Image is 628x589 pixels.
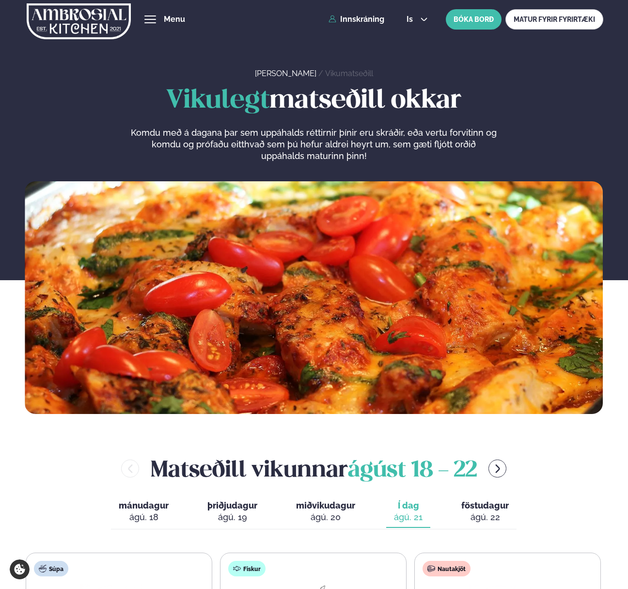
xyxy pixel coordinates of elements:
[200,496,265,528] button: þriðjudagur ágú. 19
[399,16,435,23] button: is
[207,500,257,510] span: þriðjudagur
[325,69,373,78] a: Vikumatseðill
[461,511,509,523] div: ágú. 22
[119,511,169,523] div: ágú. 18
[111,496,176,528] button: mánudagur ágú. 18
[318,69,325,78] span: /
[423,561,471,576] div: Nautakjöt
[296,511,355,523] div: ágú. 20
[288,496,363,528] button: miðvikudagur ágú. 20
[255,69,316,78] a: [PERSON_NAME]
[505,9,603,30] a: MATUR FYRIR FYRIRTÆKI
[25,87,603,115] h1: matseðill okkar
[446,9,502,30] button: BÓKA BORÐ
[166,89,269,113] span: Vikulegt
[151,453,477,484] h2: Matseðill vikunnar
[27,1,130,41] img: logo
[488,460,506,478] button: menu-btn-right
[348,460,477,481] span: ágúst 18 - 22
[119,500,169,510] span: mánudagur
[407,16,416,23] span: is
[233,565,241,573] img: fish.svg
[296,500,355,510] span: miðvikudagur
[394,511,423,523] div: ágú. 21
[461,500,509,510] span: föstudagur
[39,565,47,573] img: soup.svg
[25,181,603,414] img: image alt
[144,14,156,25] button: hamburger
[228,561,266,576] div: Fiskur
[329,15,384,24] a: Innskráning
[394,500,423,511] span: Í dag
[34,561,68,576] div: Súpa
[131,127,497,162] p: Komdu með á dagana þar sem uppáhalds réttirnir þínir eru skráðir, eða vertu forvitinn og komdu og...
[207,511,257,523] div: ágú. 19
[454,496,517,528] button: föstudagur ágú. 22
[10,559,30,579] a: Cookie settings
[386,496,430,528] button: Í dag ágú. 21
[427,565,435,573] img: beef.svg
[121,460,139,478] button: menu-btn-left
